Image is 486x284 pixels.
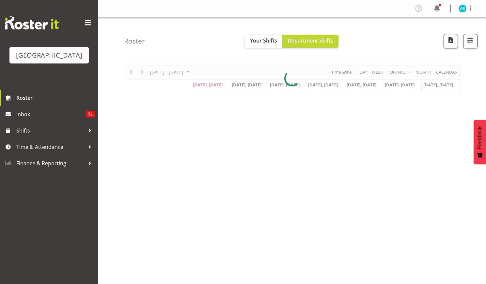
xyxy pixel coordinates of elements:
button: Filter Shifts [463,34,478,48]
button: Your Shifts [245,35,282,48]
span: Your Shifts [250,37,277,44]
span: Inbox [16,109,86,119]
span: Feedback [477,126,483,149]
img: Rosterit website logo [5,16,59,29]
span: Time & Attendance [16,142,85,152]
button: Department Shifts [282,35,338,48]
h4: Roster [124,37,145,45]
button: Download a PDF of the roster according to the set date range. [444,34,458,48]
div: [GEOGRAPHIC_DATA] [16,50,82,60]
button: Feedback - Show survey [474,120,486,164]
span: Shifts [16,126,85,135]
span: Roster [16,93,95,103]
img: addison-robetson11363.jpg [459,5,466,12]
span: Finance & Reporting [16,158,85,168]
span: Department Shifts [288,37,333,44]
span: 52 [86,111,95,117]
